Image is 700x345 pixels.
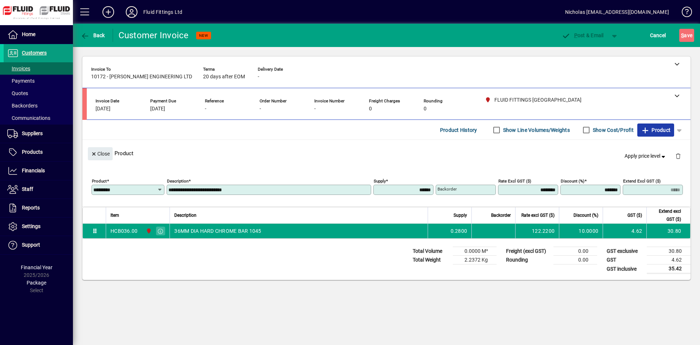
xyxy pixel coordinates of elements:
label: Show Cost/Profit [591,126,634,134]
span: Close [91,148,110,160]
td: 4.62 [647,256,691,264]
span: Payments [7,78,35,84]
span: ave [681,30,692,41]
button: Post & Email [558,29,607,42]
a: Financials [4,162,73,180]
a: Invoices [4,62,73,75]
mat-label: Supply [374,179,386,184]
span: 0.2800 [451,227,467,235]
span: - [314,106,316,112]
span: Financial Year [21,264,52,270]
td: 0.0000 M³ [453,247,497,256]
span: S [681,32,684,38]
span: P [574,32,577,38]
mat-label: Description [167,179,188,184]
span: ost & Email [561,32,604,38]
td: 30.80 [647,247,691,256]
button: Close [88,147,113,160]
a: Communications [4,112,73,124]
a: Knowledge Base [676,1,691,25]
a: Suppliers [4,125,73,143]
span: Rate excl GST ($) [521,211,555,219]
td: GST exclusive [603,247,647,256]
td: GST [603,256,647,264]
span: Backorder [491,211,511,219]
mat-label: Discount (%) [561,179,584,184]
app-page-header-button: Back [73,29,113,42]
td: Total Weight [409,256,453,264]
td: 2.2372 Kg [453,256,497,264]
td: 0.00 [553,247,597,256]
div: HCB036.00 [110,227,137,235]
span: Communications [7,115,50,121]
span: Package [27,280,46,286]
span: 10172 - [PERSON_NAME] ENGINEERING LTD [91,74,192,80]
mat-label: Product [92,179,107,184]
div: Fluid Fittings Ltd [143,6,182,18]
button: Product History [437,124,480,137]
span: - [258,74,259,80]
span: Discount (%) [573,211,598,219]
span: 20 days after EOM [203,74,245,80]
div: Product [82,140,691,166]
span: Backorders [7,103,38,109]
span: FLUID FITTINGS CHRISTCHURCH [144,227,152,235]
span: Customers [22,50,47,56]
app-page-header-button: Close [86,150,114,157]
span: Reports [22,205,40,211]
a: Payments [4,75,73,87]
span: Home [22,31,35,37]
td: 4.62 [603,224,646,238]
div: Customer Invoice [118,30,189,41]
td: 30.80 [646,224,690,238]
a: Settings [4,217,73,236]
a: Home [4,26,73,44]
button: Back [79,29,107,42]
span: Product [641,124,670,136]
button: Cancel [648,29,668,42]
button: Profile [120,5,143,19]
a: Reports [4,199,73,217]
span: [DATE] [150,106,165,112]
button: Delete [669,147,687,165]
span: Suppliers [22,130,43,136]
span: Extend excl GST ($) [651,207,681,223]
td: 35.42 [647,264,691,274]
td: Total Volume [409,247,453,256]
span: NEW [199,33,208,38]
span: 0 [424,106,427,112]
span: Quotes [7,90,28,96]
span: - [205,106,206,112]
div: Nicholas [EMAIL_ADDRESS][DOMAIN_NAME] [565,6,669,18]
span: Products [22,149,43,155]
td: 0.00 [553,256,597,264]
span: Apply price level [625,152,667,160]
td: GST inclusive [603,264,647,274]
app-page-header-button: Delete [669,153,687,159]
span: 36MM DIA HARD CHROME BAR 1045 [174,227,261,235]
mat-label: Rate excl GST ($) [498,179,531,184]
a: Staff [4,180,73,199]
mat-label: Backorder [437,187,457,192]
td: Freight (excl GST) [502,247,553,256]
span: Supply [454,211,467,219]
mat-label: Extend excl GST ($) [623,179,661,184]
span: Invoices [7,66,30,71]
span: Back [81,32,105,38]
span: GST ($) [627,211,642,219]
div: 122.2200 [520,227,555,235]
button: Add [97,5,120,19]
button: Product [637,124,674,137]
span: Product History [440,124,477,136]
span: Settings [22,223,40,229]
span: Item [110,211,119,219]
button: Save [679,29,694,42]
a: Products [4,143,73,161]
td: Rounding [502,256,553,264]
button: Apply price level [622,150,670,163]
span: Staff [22,186,33,192]
label: Show Line Volumes/Weights [502,126,570,134]
td: 10.0000 [559,224,603,238]
span: 0 [369,106,372,112]
a: Support [4,236,73,254]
